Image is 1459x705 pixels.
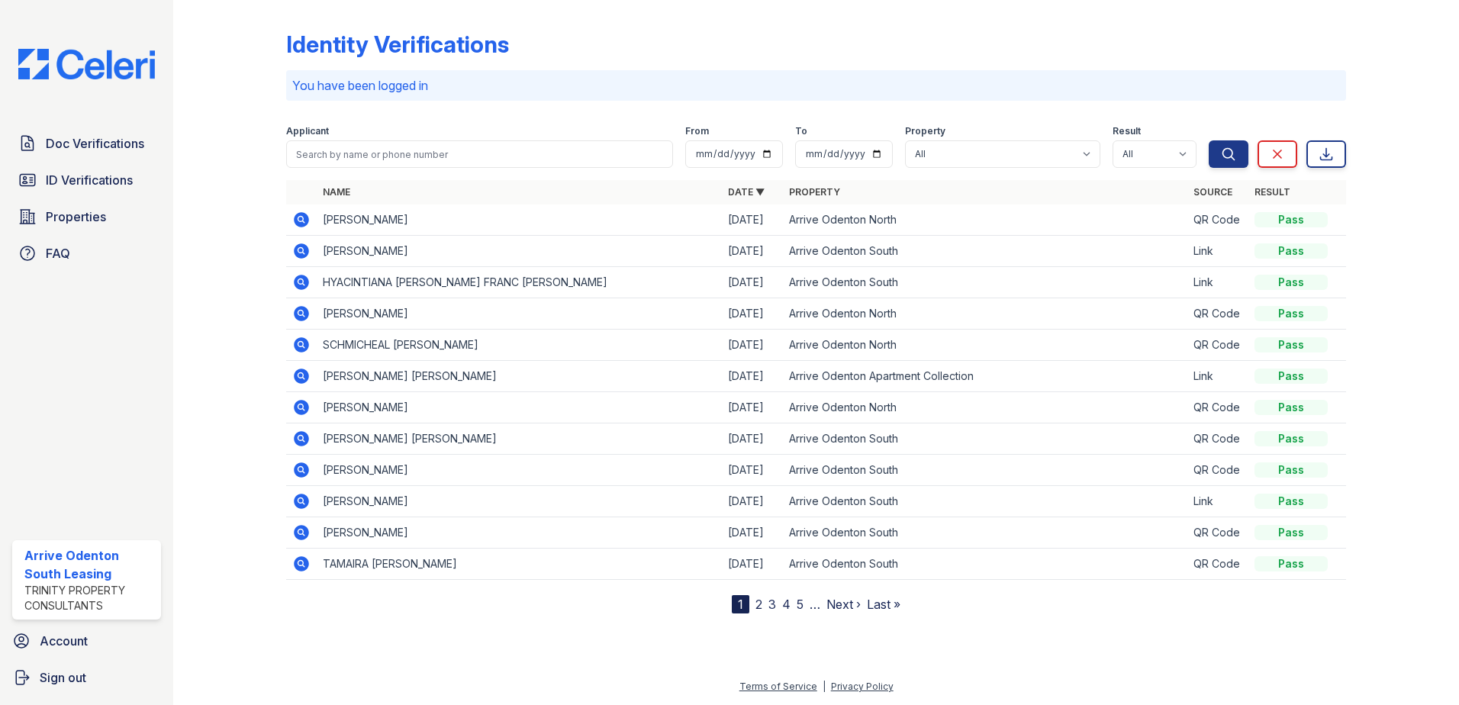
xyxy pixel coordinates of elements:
[1254,494,1328,509] div: Pass
[722,236,783,267] td: [DATE]
[783,423,1188,455] td: Arrive Odenton South
[1187,267,1248,298] td: Link
[317,298,722,330] td: [PERSON_NAME]
[24,583,155,613] div: Trinity Property Consultants
[1254,369,1328,384] div: Pass
[783,549,1188,580] td: Arrive Odenton South
[1254,556,1328,571] div: Pass
[722,298,783,330] td: [DATE]
[6,626,167,656] a: Account
[317,267,722,298] td: HYACINTIANA [PERSON_NAME] FRANC [PERSON_NAME]
[12,128,161,159] a: Doc Verifications
[1187,486,1248,517] td: Link
[323,186,350,198] a: Name
[1187,392,1248,423] td: QR Code
[1254,243,1328,259] div: Pass
[1254,337,1328,352] div: Pass
[722,330,783,361] td: [DATE]
[317,517,722,549] td: [PERSON_NAME]
[1254,431,1328,446] div: Pass
[1254,525,1328,540] div: Pass
[317,423,722,455] td: [PERSON_NAME] [PERSON_NAME]
[722,517,783,549] td: [DATE]
[722,423,783,455] td: [DATE]
[722,204,783,236] td: [DATE]
[867,597,900,612] a: Last »
[317,455,722,486] td: [PERSON_NAME]
[768,597,776,612] a: 3
[728,186,765,198] a: Date ▼
[1187,361,1248,392] td: Link
[1187,236,1248,267] td: Link
[1187,549,1248,580] td: QR Code
[783,236,1188,267] td: Arrive Odenton South
[783,361,1188,392] td: Arrive Odenton Apartment Collection
[1254,400,1328,415] div: Pass
[317,361,722,392] td: [PERSON_NAME] [PERSON_NAME]
[40,668,86,687] span: Sign out
[317,486,722,517] td: [PERSON_NAME]
[317,204,722,236] td: [PERSON_NAME]
[795,125,807,137] label: To
[739,681,817,692] a: Terms of Service
[286,140,673,168] input: Search by name or phone number
[292,76,1340,95] p: You have been logged in
[317,236,722,267] td: [PERSON_NAME]
[12,201,161,232] a: Properties
[286,31,509,58] div: Identity Verifications
[1254,462,1328,478] div: Pass
[831,681,894,692] a: Privacy Policy
[46,171,133,189] span: ID Verifications
[783,392,1188,423] td: Arrive Odenton North
[1254,212,1328,227] div: Pass
[1187,455,1248,486] td: QR Code
[722,455,783,486] td: [DATE]
[783,455,1188,486] td: Arrive Odenton South
[722,549,783,580] td: [DATE]
[722,486,783,517] td: [DATE]
[1187,204,1248,236] td: QR Code
[1254,306,1328,321] div: Pass
[783,204,1188,236] td: Arrive Odenton North
[782,597,791,612] a: 4
[317,392,722,423] td: [PERSON_NAME]
[905,125,945,137] label: Property
[1254,186,1290,198] a: Result
[317,549,722,580] td: TAMAIRA [PERSON_NAME]
[685,125,709,137] label: From
[24,546,155,583] div: Arrive Odenton South Leasing
[12,165,161,195] a: ID Verifications
[46,134,144,153] span: Doc Verifications
[46,208,106,226] span: Properties
[810,595,820,613] span: …
[6,49,167,79] img: CE_Logo_Blue-a8612792a0a2168367f1c8372b55b34899dd931a85d93a1a3d3e32e68fde9ad4.png
[6,662,167,693] a: Sign out
[1187,330,1248,361] td: QR Code
[1187,423,1248,455] td: QR Code
[1113,125,1141,137] label: Result
[722,267,783,298] td: [DATE]
[46,244,70,262] span: FAQ
[783,298,1188,330] td: Arrive Odenton North
[823,681,826,692] div: |
[783,486,1188,517] td: Arrive Odenton South
[722,361,783,392] td: [DATE]
[1187,298,1248,330] td: QR Code
[797,597,804,612] a: 5
[755,597,762,612] a: 2
[732,595,749,613] div: 1
[12,238,161,269] a: FAQ
[317,330,722,361] td: SCHMICHEAL [PERSON_NAME]
[1254,275,1328,290] div: Pass
[783,267,1188,298] td: Arrive Odenton South
[789,186,840,198] a: Property
[783,517,1188,549] td: Arrive Odenton South
[40,632,88,650] span: Account
[722,392,783,423] td: [DATE]
[1187,517,1248,549] td: QR Code
[1193,186,1232,198] a: Source
[783,330,1188,361] td: Arrive Odenton North
[826,597,861,612] a: Next ›
[286,125,329,137] label: Applicant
